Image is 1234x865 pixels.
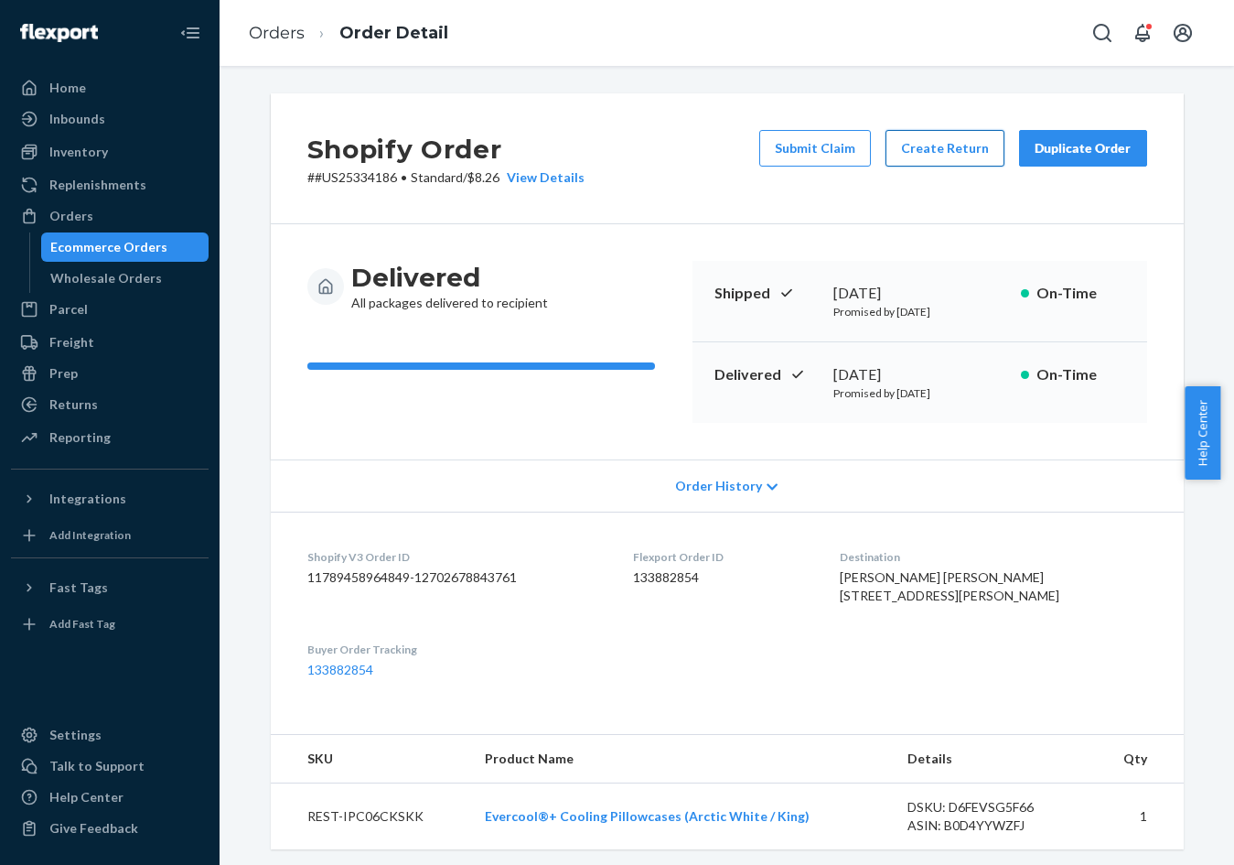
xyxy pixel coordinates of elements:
[11,359,209,388] a: Prep
[49,300,88,319] div: Parcel
[49,110,105,128] div: Inbounds
[50,238,167,256] div: Ecommerce Orders
[11,720,209,750] a: Settings
[49,364,78,383] div: Prep
[907,798,1079,816] div: DSKU: D6FEVSG5F66
[49,207,93,225] div: Orders
[49,79,86,97] div: Home
[11,328,209,357] a: Freight
[49,395,98,414] div: Returns
[1094,784,1184,850] td: 1
[49,428,111,447] div: Reporting
[307,549,604,565] dt: Shopify V3 Order ID
[49,143,108,161] div: Inventory
[893,735,1094,784] th: Details
[11,137,209,167] a: Inventory
[11,783,209,812] a: Help Center
[20,24,98,42] img: Flexport logo
[351,261,548,312] div: All packages delivered to recipient
[11,814,209,843] button: Give Feedback
[11,201,209,231] a: Orders
[307,662,373,677] a: 133882854
[833,364,1006,385] div: [DATE]
[11,521,209,550] a: Add Integration
[49,333,94,351] div: Freight
[470,735,893,784] th: Product Name
[50,269,162,287] div: Wholesale Orders
[249,23,305,43] a: Orders
[633,568,810,587] dd: 133882854
[840,569,1059,603] span: [PERSON_NAME] [PERSON_NAME] [STREET_ADDRESS][PERSON_NAME]
[41,264,209,293] a: Wholesale Orders
[1094,735,1184,784] th: Qty
[11,104,209,134] a: Inbounds
[49,788,123,806] div: Help Center
[49,527,131,543] div: Add Integration
[1185,386,1220,480] button: Help Center
[271,784,470,850] td: REST-IPC06CKSKK
[49,616,115,632] div: Add Fast Tag
[49,176,146,194] div: Replenishments
[11,390,209,419] a: Returns
[11,573,209,602] button: Fast Tags
[11,484,209,514] button: Integrations
[675,477,762,495] span: Order History
[1035,139,1132,157] div: Duplicate Order
[1084,15,1121,51] button: Open Search Box
[307,642,604,657] dt: Buyer Order Tracking
[411,169,463,185] span: Standard
[714,364,819,385] p: Delivered
[833,304,1006,319] p: Promised by [DATE]
[1019,130,1147,167] button: Duplicate Order
[351,261,548,294] h3: Delivered
[11,610,209,639] a: Add Fast Tag
[885,130,1004,167] button: Create Return
[633,549,810,565] dt: Flexport Order ID
[1036,283,1125,304] p: On-Time
[172,15,209,51] button: Close Navigation
[833,385,1006,401] p: Promised by [DATE]
[271,735,470,784] th: SKU
[907,816,1079,835] div: ASIN: B0D4YYWZFJ
[11,295,209,324] a: Parcel
[11,751,209,781] a: Talk to Support
[11,423,209,452] a: Reporting
[41,232,209,262] a: Ecommerce Orders
[307,568,604,587] dd: 11789458964849-12702678843761
[1036,364,1125,385] p: On-Time
[49,726,102,744] div: Settings
[307,168,585,187] p: # #US25334186 / $8.26
[1164,15,1201,51] button: Open account menu
[307,130,585,168] h2: Shopify Order
[840,549,1146,565] dt: Destination
[759,130,871,167] button: Submit Claim
[234,6,463,60] ol: breadcrumbs
[49,490,126,508] div: Integrations
[401,169,407,185] span: •
[11,170,209,200] a: Replenishments
[49,819,138,838] div: Give Feedback
[714,283,819,304] p: Shipped
[485,808,810,824] a: Evercool®+ Cooling Pillowcases (Arctic White / King)
[49,757,145,775] div: Talk to Support
[1124,15,1161,51] button: Open notifications
[49,578,108,597] div: Fast Tags
[339,23,448,43] a: Order Detail
[833,283,1006,304] div: [DATE]
[11,73,209,103] a: Home
[499,168,585,187] button: View Details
